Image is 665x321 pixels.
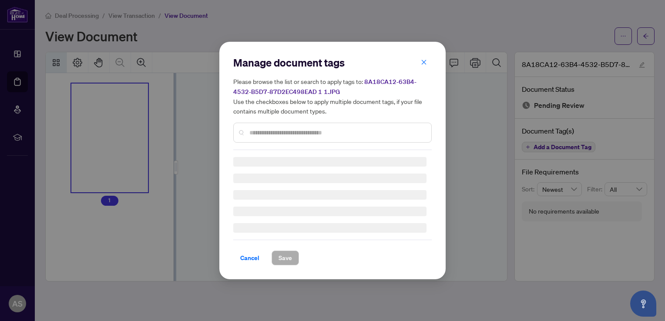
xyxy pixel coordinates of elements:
span: Cancel [240,251,259,265]
button: Cancel [233,251,266,265]
h5: Please browse the list or search to apply tags to: Use the checkboxes below to apply multiple doc... [233,77,432,116]
button: Open asap [630,291,656,317]
button: Save [272,251,299,265]
h2: Manage document tags [233,56,432,70]
span: close [421,59,427,65]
